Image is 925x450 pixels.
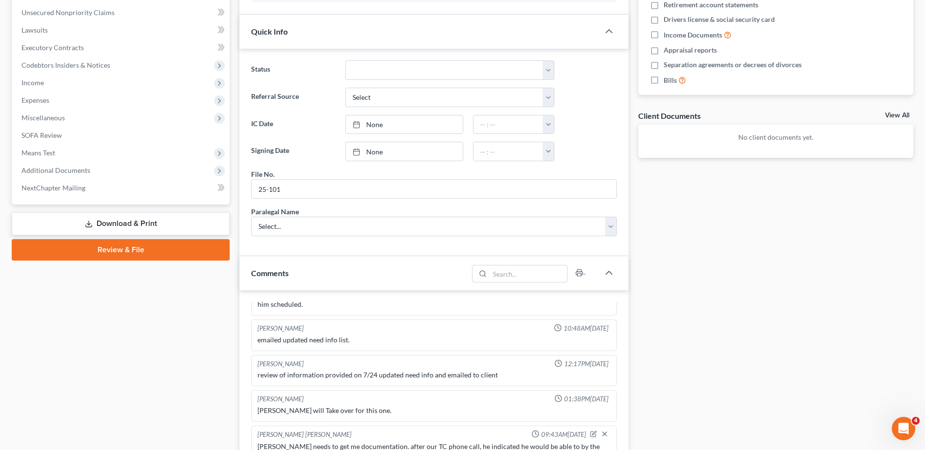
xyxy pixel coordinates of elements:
[14,179,230,197] a: NextChapter Mailing
[257,335,610,345] div: emailed updated need info list.
[646,132,905,142] p: No client documents yet.
[490,265,567,282] input: Search...
[246,60,340,80] label: Status
[21,113,65,122] span: Miscellaneous
[473,115,543,134] input: -- : --
[21,78,44,87] span: Income
[541,430,586,439] span: 09:43AM[DATE]
[14,127,230,144] a: SOFA Review
[346,142,463,161] a: None
[257,394,304,404] div: [PERSON_NAME]
[246,115,340,134] label: IC Date
[346,115,463,134] a: None
[885,112,909,119] a: View All
[251,27,288,36] span: Quick Info
[21,61,110,69] span: Codebtors Insiders & Notices
[564,394,609,404] span: 01:38PM[DATE]
[638,111,701,121] div: Client Documents
[14,4,230,21] a: Unsecured Nonpriority Claims
[251,206,299,217] div: Paralegal Name
[246,88,340,107] label: Referral Source
[252,180,616,198] input: --
[257,406,610,415] div: [PERSON_NAME] will Take over for this one.
[664,60,802,70] span: Separation agreements or decrees of divorces
[664,15,775,24] span: Drivers license & social security card
[21,166,90,174] span: Additional Documents
[564,324,609,333] span: 10:48AM[DATE]
[664,30,722,40] span: Income Documents
[257,359,304,369] div: [PERSON_NAME]
[257,324,304,333] div: [PERSON_NAME]
[473,142,543,161] input: -- : --
[12,212,230,235] a: Download & Print
[14,21,230,39] a: Lawsuits
[892,417,915,440] iframe: Intercom live chat
[257,370,610,380] div: review of information provided on 7/24 updated need info and emailed to client
[21,8,115,17] span: Unsecured Nonpriority Claims
[251,169,275,179] div: File No.
[21,43,84,52] span: Executory Contracts
[564,359,609,369] span: 12:17PM[DATE]
[912,417,920,425] span: 4
[246,142,340,161] label: Signing Date
[21,26,48,34] span: Lawsuits
[14,39,230,56] a: Executory Contracts
[21,131,62,139] span: SOFA Review
[21,96,49,104] span: Expenses
[257,430,352,440] div: [PERSON_NAME] [PERSON_NAME]
[21,149,55,157] span: Means Test
[664,45,717,55] span: Appraisal reports
[12,239,230,261] a: Review & File
[251,268,289,278] span: Comments
[664,75,677,85] span: Bills
[21,184,85,192] span: NextChapter Mailing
